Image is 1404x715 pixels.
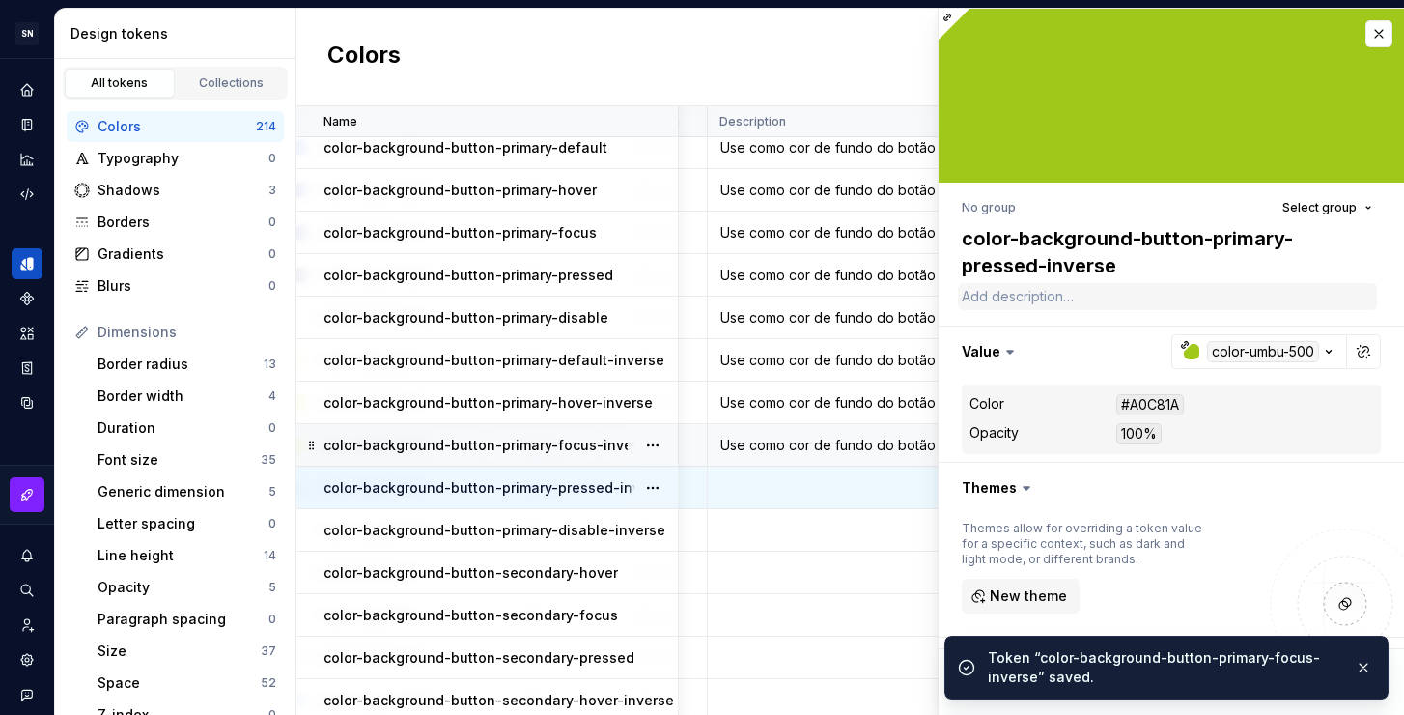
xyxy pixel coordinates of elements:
div: Border width [98,386,268,406]
p: Description [719,114,786,129]
div: Blurs [98,276,268,296]
button: Notifications [12,540,42,571]
div: 0 [268,278,276,294]
div: 37 [261,643,276,659]
div: 13 [264,357,276,372]
p: color-background-button-primary-default [323,138,607,157]
span: New theme [990,586,1067,606]
div: 0 [268,151,276,166]
div: Shadows [98,181,268,200]
div: Space [98,673,261,693]
div: 35 [261,452,276,468]
a: Components [12,283,42,314]
a: Analytics [12,144,42,175]
div: Use como cor de fundo do botão primário no estado foco em fundo escuro. [709,436,1060,455]
div: Paragraph spacing [98,610,268,629]
div: Use como cor de fundo do botão primário no estado padrão. [709,138,1060,157]
a: Documentation [12,109,42,140]
div: Duration [98,418,268,438]
div: Colors [98,117,256,136]
div: Borders [98,213,268,232]
div: 0 [268,516,276,531]
div: 0 [268,246,276,262]
div: Token “color-background-button-primary-focus-inverse” saved. [988,648,1339,687]
p: color-background-button-primary-focus [323,223,597,243]
div: SN [15,22,39,45]
a: Gradients0 [67,239,284,270]
div: Typography [98,149,268,168]
div: Use como cor de fundo do botão primário no estado foco. [709,223,1060,243]
div: Generic dimension [98,482,268,501]
p: color-background-button-primary-hover-inverse [323,393,653,413]
button: Contact support [12,679,42,710]
div: Font size [98,450,261,470]
div: 3 [268,183,276,198]
a: Border width4 [90,381,284,412]
a: Shadows3 [67,175,284,206]
div: Use como cor de fundo do botão primário no estado hover. [709,181,1060,200]
h2: Colors [327,40,401,74]
div: Letter spacing [98,514,268,533]
a: Paragraph spacing0 [90,604,284,635]
a: Size37 [90,636,284,667]
a: Blurs0 [67,271,284,301]
p: color-background-button-secondary-hover-inverse [323,691,674,710]
div: Opacity [969,423,1019,443]
div: All tokens [71,75,168,91]
div: Themes allow for overriding a token value for a specific context, such as dark and light mode, or... [962,521,1203,567]
p: Name [323,114,357,129]
a: Border radius13 [90,349,284,380]
div: 214 [256,119,276,134]
div: Design tokens [70,24,288,43]
p: color-background-button-primary-disable [323,308,608,328]
div: 100% [1116,423,1162,444]
a: Typography0 [67,143,284,174]
div: 5 [268,484,276,500]
a: Borders0 [67,207,284,238]
a: Generic dimension5 [90,476,284,507]
div: Line height [98,546,264,565]
a: Invite team [12,610,42,641]
div: Assets [12,318,42,349]
a: Font size35 [90,444,284,475]
a: Home [12,74,42,105]
div: Color [969,394,1004,414]
div: 14 [264,548,276,563]
div: 0 [268,214,276,230]
div: Size [98,642,261,661]
p: color-background-button-primary-hover [323,181,597,200]
a: Settings [12,644,42,675]
button: Search ⌘K [12,575,42,606]
a: Code automation [12,179,42,210]
p: color-background-button-primary-pressed [323,266,613,285]
a: Space52 [90,668,284,699]
a: Line height14 [90,540,284,571]
a: Colors214 [67,111,284,142]
div: 4 [268,388,276,404]
div: Use como cor de fundo do botão primário no estado padrão em fundo escuro. [709,351,1060,370]
div: #A0C81A [1116,394,1184,415]
div: Use como cor de fundo do botão primário no estado desabilitado. [709,308,1060,328]
textarea: color-background-button-primary-pressed-inverse [958,221,1377,283]
a: Design tokens [12,248,42,279]
div: 52 [261,675,276,691]
div: Border radius [98,355,264,374]
span: Select group [1282,200,1357,215]
div: Use como cor de fundo do botão primário no estado pressionado. [709,266,1060,285]
div: 0 [268,420,276,436]
p: color-background-button-primary-disable-inverse [323,521,665,540]
p: color-background-button-secondary-focus [323,606,618,625]
a: Storybook stories [12,353,42,384]
button: New theme [962,579,1080,614]
div: Data sources [12,387,42,418]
